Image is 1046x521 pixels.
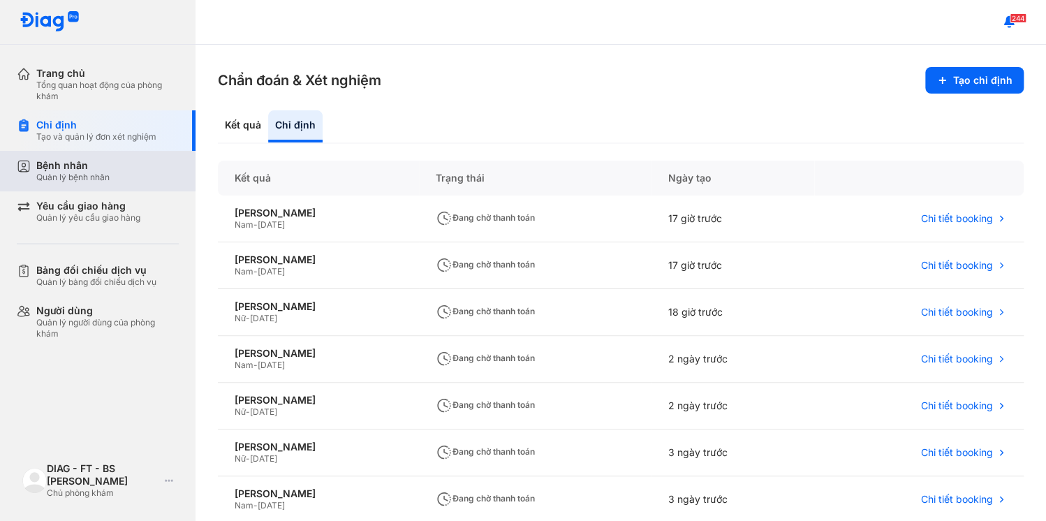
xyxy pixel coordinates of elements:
img: logo [22,468,47,492]
span: Nam [235,360,253,370]
div: Tổng quan hoạt động của phòng khám [36,80,179,102]
span: [DATE] [250,453,277,464]
span: Đang chờ thanh toán [436,306,535,316]
div: 2 ngày trước [651,383,814,430]
span: Đang chờ thanh toán [436,353,535,363]
div: Người dùng [36,304,179,317]
div: [PERSON_NAME] [235,394,402,406]
div: Quản lý yêu cầu giao hàng [36,212,140,223]
span: Nam [235,266,253,277]
div: Kết quả [218,161,419,196]
div: [PERSON_NAME] [235,254,402,266]
div: Kết quả [218,110,268,142]
div: 3 ngày trước [651,430,814,476]
span: [DATE] [258,500,285,511]
div: 2 ngày trước [651,336,814,383]
span: - [253,360,258,370]
span: - [246,453,250,464]
span: Nữ [235,406,246,417]
span: Chi tiết booking [921,212,993,225]
div: Quản lý người dùng của phòng khám [36,317,179,339]
div: Chỉ định [268,110,323,142]
div: Quản lý bảng đối chiếu dịch vụ [36,277,156,288]
div: [PERSON_NAME] [235,300,402,313]
span: Đang chờ thanh toán [436,399,535,410]
span: Nữ [235,453,246,464]
div: 17 giờ trước [651,242,814,289]
span: - [253,219,258,230]
span: Nữ [235,313,246,323]
span: 244 [1010,13,1026,23]
span: [DATE] [258,266,285,277]
div: DIAG - FT - BS [PERSON_NAME] [47,462,159,487]
span: Chi tiết booking [921,259,993,272]
div: Quản lý bệnh nhân [36,172,110,183]
span: - [253,500,258,511]
span: Nam [235,500,253,511]
span: - [253,266,258,277]
div: Yêu cầu giao hàng [36,200,140,212]
div: [PERSON_NAME] [235,207,402,219]
span: Chi tiết booking [921,493,993,506]
div: Chủ phòng khám [47,487,159,499]
div: [PERSON_NAME] [235,441,402,453]
div: 18 giờ trước [651,289,814,336]
div: Trang chủ [36,67,179,80]
div: 17 giờ trước [651,196,814,242]
div: Bảng đối chiếu dịch vụ [36,264,156,277]
div: Tạo và quản lý đơn xét nghiệm [36,131,156,142]
span: Chi tiết booking [921,353,993,365]
div: Chỉ định [36,119,156,131]
span: Chi tiết booking [921,399,993,412]
span: Đang chờ thanh toán [436,446,535,457]
div: Bệnh nhân [36,159,110,172]
span: [DATE] [250,406,277,417]
span: Chi tiết booking [921,306,993,318]
span: Chi tiết booking [921,446,993,459]
button: Tạo chỉ định [925,67,1024,94]
span: - [246,406,250,417]
span: [DATE] [258,360,285,370]
span: Đang chờ thanh toán [436,259,535,270]
div: Trạng thái [419,161,651,196]
span: Đang chờ thanh toán [436,493,535,504]
span: Đang chờ thanh toán [436,212,535,223]
div: [PERSON_NAME] [235,347,402,360]
img: logo [20,11,80,33]
span: [DATE] [250,313,277,323]
span: Nam [235,219,253,230]
div: [PERSON_NAME] [235,487,402,500]
span: - [246,313,250,323]
span: [DATE] [258,219,285,230]
div: Ngày tạo [651,161,814,196]
h3: Chẩn đoán & Xét nghiệm [218,71,381,90]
